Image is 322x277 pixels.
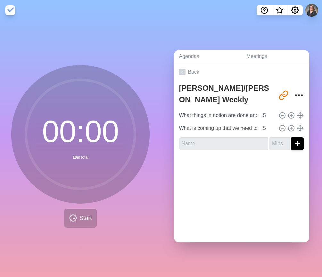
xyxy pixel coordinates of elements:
img: timeblocks logo [5,5,15,15]
button: What’s new [272,5,287,15]
input: Name [177,109,260,122]
a: Meetings [241,50,309,63]
a: Back [174,63,310,81]
span: Start [79,214,92,222]
button: Help [257,5,272,15]
button: Settings [287,5,303,15]
input: Mins [260,122,276,135]
button: More [293,89,305,102]
input: Name [179,137,268,150]
input: Mins [269,137,290,150]
button: Start [64,209,97,228]
a: Agendas [174,50,241,63]
input: Name [177,122,260,135]
button: Share link [277,89,290,102]
input: Mins [260,109,276,122]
